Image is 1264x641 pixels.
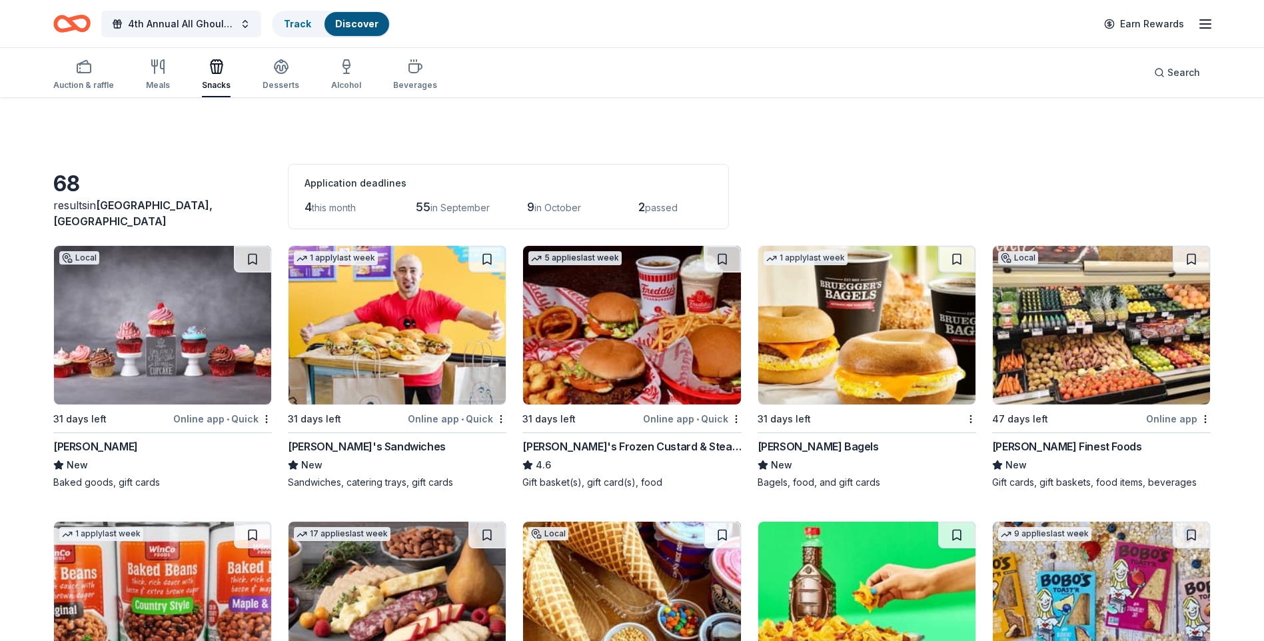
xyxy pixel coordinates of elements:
img: Image for Jensen’s Finest Foods [993,246,1210,404]
div: Auction & raffle [53,80,114,91]
div: Local [59,251,99,265]
span: New [301,457,322,473]
div: results [53,197,272,229]
a: Discover [335,18,378,29]
div: 5 applies last week [528,251,622,265]
a: Image for Jensen’s Finest FoodsLocal47 days leftOnline app[PERSON_NAME] Finest FoodsNewGift cards... [992,245,1211,489]
button: 4th Annual All Ghouls Gala [101,11,261,37]
span: 55 [416,200,430,214]
div: 31 days left [522,411,576,427]
button: TrackDiscover [272,11,390,37]
div: [PERSON_NAME] Bagels [758,438,879,454]
div: 1 apply last week [59,527,143,541]
span: New [1005,457,1027,473]
div: 31 days left [53,411,107,427]
div: Beverages [393,80,437,91]
span: New [67,457,88,473]
span: [GEOGRAPHIC_DATA], [GEOGRAPHIC_DATA] [53,199,213,228]
a: Earn Rewards [1096,12,1192,36]
div: Desserts [263,80,299,91]
a: Image for Nadia CakesLocal31 days leftOnline app•Quick[PERSON_NAME]NewBaked goods, gift cards [53,245,272,489]
span: 9 [527,200,534,214]
button: Beverages [393,53,437,97]
div: Online app Quick [408,410,506,427]
button: Auction & raffle [53,53,114,97]
div: 1 apply last week [294,251,378,265]
div: Sandwiches, catering trays, gift cards [288,476,506,489]
div: 9 applies last week [998,527,1091,541]
a: Image for Bruegger's Bagels1 applylast week31 days left[PERSON_NAME] BagelsNewBagels, food, and g... [758,245,976,489]
div: Baked goods, gift cards [53,476,272,489]
span: in [53,199,213,228]
button: Search [1143,59,1211,86]
div: 31 days left [758,411,811,427]
a: Track [284,18,311,29]
span: 4 [305,200,312,214]
div: [PERSON_NAME]'s Sandwiches [288,438,446,454]
a: Image for Freddy's Frozen Custard & Steakburgers5 applieslast week31 days leftOnline app•Quick[PE... [522,245,741,489]
div: Local [998,251,1038,265]
div: Gift cards, gift baskets, food items, beverages [992,476,1211,489]
a: Home [53,8,91,39]
div: 47 days left [992,411,1048,427]
span: this month [312,202,356,213]
button: Alcohol [331,53,361,97]
button: Snacks [202,53,231,97]
span: • [227,414,229,424]
span: 2 [638,200,645,214]
img: Image for Nadia Cakes [54,246,271,404]
span: Search [1167,65,1200,81]
img: Image for Freddy's Frozen Custard & Steakburgers [523,246,740,404]
div: Local [528,527,568,540]
div: [PERSON_NAME] Finest Foods [992,438,1142,454]
span: • [696,414,699,424]
div: 31 days left [288,411,341,427]
div: Alcohol [331,80,361,91]
div: 68 [53,171,272,197]
div: Snacks [202,80,231,91]
div: Online app [1146,410,1211,427]
div: Meals [146,80,170,91]
span: in September [430,202,490,213]
span: in October [534,202,581,213]
img: Image for Ike's Sandwiches [289,246,506,404]
span: 4.6 [536,457,551,473]
div: Online app Quick [643,410,742,427]
button: Meals [146,53,170,97]
span: 4th Annual All Ghouls Gala [128,16,235,32]
span: • [461,414,464,424]
a: Image for Ike's Sandwiches1 applylast week31 days leftOnline app•Quick[PERSON_NAME]'s SandwichesN... [288,245,506,489]
div: [PERSON_NAME] [53,438,138,454]
span: New [771,457,792,473]
div: [PERSON_NAME]'s Frozen Custard & Steakburgers [522,438,741,454]
div: Online app Quick [173,410,272,427]
div: 1 apply last week [764,251,848,265]
div: Bagels, food, and gift cards [758,476,976,489]
span: passed [645,202,678,213]
div: Application deadlines [305,175,712,191]
div: 17 applies last week [294,527,390,541]
img: Image for Bruegger's Bagels [758,246,975,404]
button: Desserts [263,53,299,97]
div: Gift basket(s), gift card(s), food [522,476,741,489]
